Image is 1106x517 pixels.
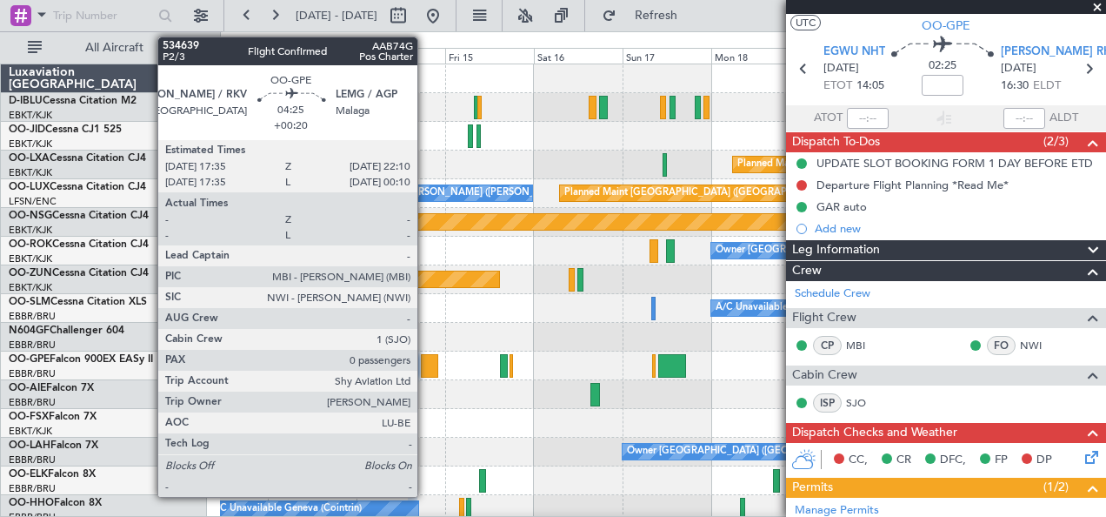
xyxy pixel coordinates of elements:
[792,366,857,386] span: Cabin Crew
[995,452,1008,469] span: FP
[9,124,122,135] a: OO-JIDCessna CJ1 525
[737,151,1052,178] div: Planned Maint [GEOGRAPHIC_DATA] ([GEOGRAPHIC_DATA] National)
[9,383,94,393] a: OO-AIEFalcon 7X
[1043,478,1069,496] span: (1/2)
[9,182,146,192] a: OO-LUXCessna Citation CJ4
[792,132,880,152] span: Dispatch To-Dos
[1043,132,1069,151] span: (2/3)
[9,138,52,151] a: EBKT/KJK
[795,285,870,303] a: Schedule Crew
[623,48,711,64] div: Sun 17
[223,35,253,50] div: [DATE]
[9,412,97,422] a: OO-FSXFalcon 7X
[849,452,868,469] span: CC,
[1049,110,1078,127] span: ALDT
[922,17,970,35] span: OO-GPE
[9,339,56,352] a: EBBR/BRU
[594,2,698,30] button: Refresh
[823,77,852,95] span: ETOT
[121,209,395,235] div: Planned Maint [GEOGRAPHIC_DATA] ([GEOGRAPHIC_DATA])
[356,48,445,64] div: Thu 14
[816,199,867,214] div: GAR auto
[361,180,570,206] div: No Crew [PERSON_NAME] ([PERSON_NAME])
[716,295,1039,321] div: A/C Unavailable [GEOGRAPHIC_DATA] ([GEOGRAPHIC_DATA] National)
[9,166,52,179] a: EBKT/KJK
[823,60,859,77] span: [DATE]
[534,48,623,64] div: Sat 16
[9,425,52,438] a: EBKT/KJK
[9,482,56,495] a: EBBR/BRU
[792,308,856,328] span: Flight Crew
[9,182,50,192] span: OO-LUX
[9,153,50,164] span: OO-LXA
[53,3,153,29] input: Trip Number
[816,178,1009,192] div: Departure Flight Planning *Read Me*
[9,326,50,336] span: N604GF
[846,395,885,411] a: SJO
[95,352,386,379] div: No Crew [GEOGRAPHIC_DATA] ([GEOGRAPHIC_DATA] National)
[179,48,268,64] div: Tue 12
[9,354,153,365] a: OO-GPEFalcon 900EX EASy II
[268,48,356,64] div: Wed 13
[792,261,822,281] span: Crew
[9,326,124,336] a: N604GFChallenger 604
[823,44,885,61] span: EGWU NHT
[813,393,842,413] div: ISP
[9,367,56,380] a: EBBR/BRU
[9,239,52,250] span: OO-ROK
[9,383,46,393] span: OO-AIE
[1020,338,1059,353] a: NWI
[9,498,54,508] span: OO-HHO
[9,281,52,294] a: EBKT/KJK
[9,498,102,508] a: OO-HHOFalcon 8X
[9,440,50,451] span: OO-LAH
[1036,452,1052,469] span: DP
[9,268,149,279] a: OO-ZUNCessna Citation CJ4
[792,240,880,260] span: Leg Information
[9,310,56,323] a: EBBR/BRU
[846,338,885,353] a: MBI
[790,15,821,30] button: UTC
[1001,60,1036,77] span: [DATE]
[792,423,957,443] span: Dispatch Checks and Weather
[9,252,52,265] a: EBKT/KJK
[9,268,52,279] span: OO-ZUN
[9,109,52,122] a: EBKT/KJK
[1033,77,1061,95] span: ELDT
[620,10,693,22] span: Refresh
[716,238,950,264] div: Owner [GEOGRAPHIC_DATA]-[GEOGRAPHIC_DATA]
[9,239,149,250] a: OO-ROKCessna Citation CJ4
[296,8,377,23] span: [DATE] - [DATE]
[1001,77,1029,95] span: 16:30
[9,153,146,164] a: OO-LXACessna Citation CJ4
[9,297,147,307] a: OO-SLMCessna Citation XLS
[9,469,96,480] a: OO-ELKFalcon 8X
[45,42,183,54] span: All Aircraft
[9,412,49,422] span: OO-FSX
[9,354,50,365] span: OO-GPE
[711,48,800,64] div: Mon 18
[19,34,189,62] button: All Aircraft
[987,336,1016,355] div: FO
[929,57,956,75] span: 02:25
[564,180,838,206] div: Planned Maint [GEOGRAPHIC_DATA] ([GEOGRAPHIC_DATA])
[847,108,889,129] input: --:--
[815,221,1097,236] div: Add new
[816,156,1093,171] div: UPDATE SLOT BOOKING FORM 1 DAY BEFORE ETD
[9,96,43,106] span: D-IBLU
[9,297,50,307] span: OO-SLM
[627,439,908,465] div: Owner [GEOGRAPHIC_DATA] ([GEOGRAPHIC_DATA] National)
[9,96,137,106] a: D-IBLUCessna Citation M2
[814,110,843,127] span: ATOT
[940,452,966,469] span: DFC,
[9,453,56,467] a: EBBR/BRU
[896,452,911,469] span: CR
[445,48,534,64] div: Fri 15
[792,478,833,498] span: Permits
[856,77,884,95] span: 14:05
[813,336,842,355] div: CP
[9,396,56,409] a: EBBR/BRU
[9,211,52,221] span: OO-NSG
[9,195,57,208] a: LFSN/ENC
[9,124,45,135] span: OO-JID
